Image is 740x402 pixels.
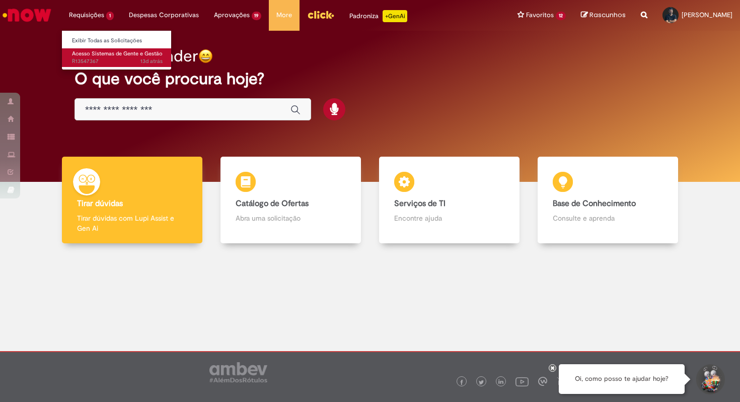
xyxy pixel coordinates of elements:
[236,213,346,223] p: Abra uma solicitação
[589,10,626,20] span: Rascunhos
[198,49,213,63] img: happy-face.png
[349,10,407,22] div: Padroniza
[62,35,173,46] a: Exibir Todas as Solicitações
[307,7,334,22] img: click_logo_yellow_360x200.png
[211,157,370,244] a: Catálogo de Ofertas Abra uma solicitação
[209,362,267,382] img: logo_footer_ambev_rotulo_gray.png
[553,198,636,209] b: Base de Conhecimento
[62,48,173,67] a: Aberto R13547367 : Acesso Sistemas de Gente e Gestão
[75,70,665,88] h2: O que você procura hoje?
[498,379,503,385] img: logo_footer_linkedin.png
[526,10,554,20] span: Favoritos
[529,157,687,244] a: Base de Conhecimento Consulte e aprenda
[559,364,685,394] div: Oi, como posso te ajudar hoje?
[1,5,53,25] img: ServiceNow
[479,380,484,385] img: logo_footer_twitter.png
[682,11,732,19] span: [PERSON_NAME]
[236,198,309,209] b: Catálogo de Ofertas
[276,10,292,20] span: More
[383,10,407,22] p: +GenAi
[140,57,163,65] time: 18/09/2025 14:16:37
[553,213,663,223] p: Consulte e aprenda
[252,12,262,20] span: 19
[581,11,626,20] a: Rascunhos
[69,10,104,20] span: Requisições
[214,10,250,20] span: Aprovações
[557,377,566,386] img: logo_footer_naosei.png
[370,157,529,244] a: Serviços de TI Encontre ajuda
[72,50,163,57] span: Acesso Sistemas de Gente e Gestão
[538,377,547,386] img: logo_footer_workplace.png
[61,30,172,70] ul: Requisições
[695,364,725,394] button: Iniciar Conversa de Suporte
[140,57,163,65] span: 13d atrás
[394,213,504,223] p: Encontre ajuda
[72,57,163,65] span: R13547367
[515,375,529,388] img: logo_footer_youtube.png
[77,213,187,233] p: Tirar dúvidas com Lupi Assist e Gen Ai
[106,12,114,20] span: 1
[459,380,464,385] img: logo_footer_facebook.png
[556,12,566,20] span: 12
[53,157,211,244] a: Tirar dúvidas Tirar dúvidas com Lupi Assist e Gen Ai
[129,10,199,20] span: Despesas Corporativas
[394,198,446,209] b: Serviços de TI
[77,198,123,209] b: Tirar dúvidas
